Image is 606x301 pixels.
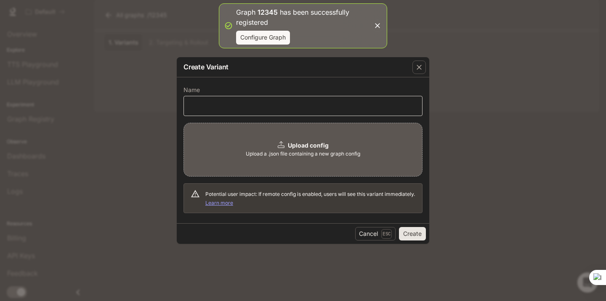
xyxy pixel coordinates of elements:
[355,227,396,240] button: CancelEsc
[183,62,229,72] p: Create Variant
[205,191,415,206] span: Potential user impact: If remote config is enabled, users will see this variant immediately.
[399,227,426,240] button: Create
[205,200,233,206] a: Learn more
[288,142,329,149] b: Upload config
[183,87,200,93] p: Name
[236,7,370,27] p: Graph has been successfully registered
[258,8,278,16] p: 12345
[236,31,290,45] button: Configure Graph
[381,229,392,238] p: Esc
[246,150,360,158] span: Upload a .json file containing a new graph config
